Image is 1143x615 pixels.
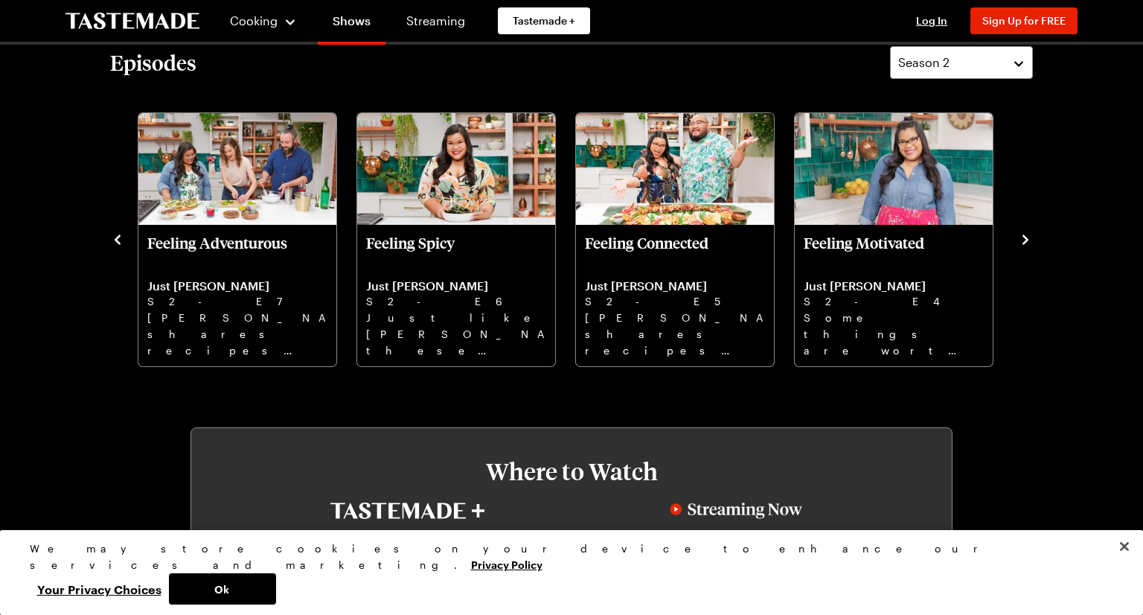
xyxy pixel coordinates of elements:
img: Feeling Motivated [795,113,993,225]
a: To Tastemade Home Page [65,13,199,30]
div: 7 / 10 [793,109,1012,368]
span: Cooking [230,13,278,28]
div: Privacy [30,541,1101,605]
h3: Where to Watch [236,458,907,485]
p: Feeling Connected [585,234,765,270]
button: navigate to previous item [110,229,125,247]
img: Feeling Adventurous [138,113,336,225]
img: Tastemade+ [330,503,484,519]
p: Just [PERSON_NAME] [366,278,546,293]
button: Season 2 [890,46,1033,79]
button: Sign Up for FREE [970,7,1078,34]
span: Log In [916,14,947,27]
p: Watch Ad-Free on Any Device, Anytime, Anywhere in 4K [300,528,514,564]
a: Tastemade + [498,7,590,34]
div: Feeling Spicy [357,113,555,366]
p: Some things are worth the extra effort. These recipes require a good amount of motivation but are... [804,310,984,357]
p: [PERSON_NAME] shares recipes inspired by her travels, bringing flavors from around the world into... [147,310,327,357]
p: S2 - E5 [585,293,765,310]
img: Feeling Spicy [357,113,555,225]
img: Streaming [670,503,802,519]
div: Feeling Adventurous [138,113,336,366]
a: Feeling Spicy [366,234,546,357]
button: Your Privacy Choices [30,573,169,605]
div: Feeling Connected [576,113,774,366]
div: 4 / 10 [137,109,356,368]
p: Just like [PERSON_NAME], these recipes are complex and spicy with a little sass. [366,310,546,357]
a: Shows [318,3,385,45]
div: 6 / 10 [574,109,793,368]
p: Feeling Motivated [804,234,984,270]
div: We may store cookies on your device to enhance our services and marketing. [30,541,1101,573]
span: Tastemade + [513,13,575,28]
p: [PERSON_NAME] shares recipes and tips for a fun, communal meal with family and friends. She and g... [585,310,765,357]
img: Feeling Connected [576,113,774,225]
button: Log In [902,13,961,28]
div: Feeling Motivated [795,113,993,366]
button: navigate to next item [1018,229,1033,247]
p: S2 - E6 [366,293,546,310]
p: Just [PERSON_NAME] [585,278,765,293]
p: Watch on Our Streaming Channels [629,528,843,564]
p: Just [PERSON_NAME] [804,278,984,293]
a: Feeling Adventurous [147,234,327,357]
h2: Episodes [110,49,196,76]
p: Just [PERSON_NAME] [147,278,327,293]
button: Close [1108,530,1141,563]
a: More information about your privacy, opens in a new tab [471,557,542,571]
a: Feeling Motivated [804,234,984,357]
span: Sign Up for FREE [982,14,1066,27]
p: S2 - E7 [147,293,327,310]
p: S2 - E4 [804,293,984,310]
p: Feeling Adventurous [147,234,327,270]
a: Feeling Connected [585,234,765,357]
div: 5 / 10 [356,109,574,368]
p: Feeling Spicy [366,234,546,270]
button: Ok [169,573,276,605]
button: Cooking [229,3,297,39]
span: Season 2 [898,54,950,71]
